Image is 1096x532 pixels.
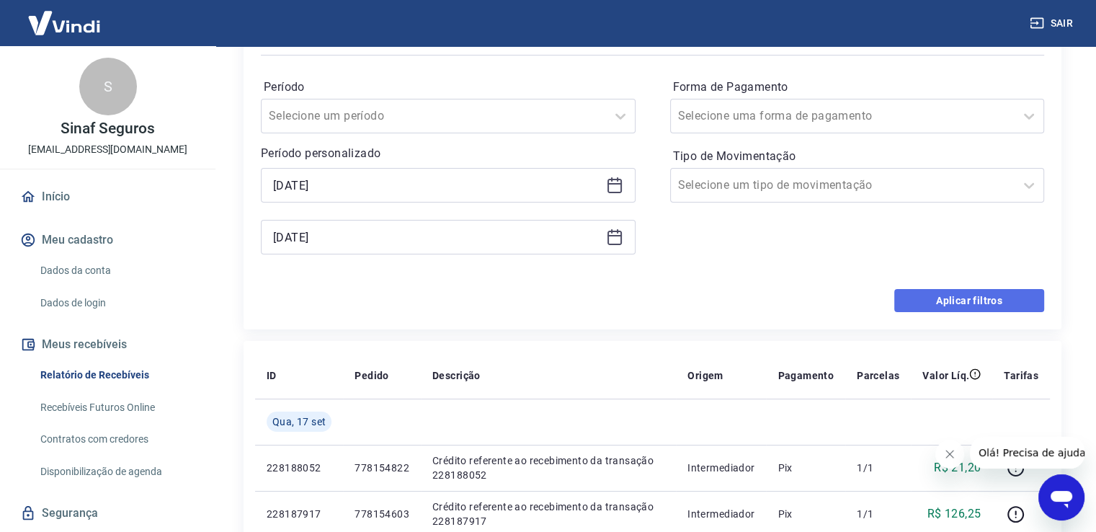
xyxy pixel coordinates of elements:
p: Parcelas [857,368,899,383]
a: Segurança [17,497,198,529]
a: Dados de login [35,288,198,318]
p: Origem [687,368,723,383]
a: Contratos com credores [35,425,198,454]
a: Recebíveis Futuros Online [35,393,198,422]
p: 1/1 [857,461,899,475]
span: Olá! Precisa de ajuda? [9,10,121,22]
p: 778154822 [355,461,409,475]
iframe: Botão para abrir a janela de mensagens [1038,474,1084,520]
label: Tipo de Movimentação [673,148,1042,165]
p: R$ 21,20 [934,459,981,476]
div: S [79,58,137,115]
a: Dados da conta [35,256,198,285]
p: Pix [778,507,834,521]
button: Aplicar filtros [894,289,1044,312]
button: Meus recebíveis [17,329,198,360]
label: Forma de Pagamento [673,79,1042,96]
p: [EMAIL_ADDRESS][DOMAIN_NAME] [28,142,187,157]
p: 1/1 [857,507,899,521]
a: Disponibilização de agenda [35,457,198,487]
p: Sinaf Seguros [61,121,154,136]
p: Intermediador [687,461,754,475]
p: Crédito referente ao recebimento da transação 228187917 [432,500,664,528]
img: Vindi [17,1,111,45]
p: Pix [778,461,834,475]
span: Qua, 17 set [272,414,326,429]
p: Valor Líq. [922,368,969,383]
label: Período [264,79,633,96]
p: 778154603 [355,507,409,521]
p: Descrição [432,368,481,383]
button: Meu cadastro [17,224,198,256]
iframe: Mensagem da empresa [970,437,1084,469]
p: 228188052 [267,461,331,475]
input: Data inicial [273,174,600,196]
p: Pedido [355,368,388,383]
p: 228187917 [267,507,331,521]
p: ID [267,368,277,383]
a: Relatório de Recebíveis [35,360,198,390]
p: Tarifas [1004,368,1038,383]
input: Data final [273,226,600,248]
a: Início [17,181,198,213]
button: Sair [1027,10,1079,37]
p: R$ 126,25 [927,505,981,523]
p: Pagamento [778,368,834,383]
p: Intermediador [687,507,754,521]
p: Crédito referente ao recebimento da transação 228188052 [432,453,664,482]
iframe: Fechar mensagem [935,440,964,469]
p: Período personalizado [261,145,636,162]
